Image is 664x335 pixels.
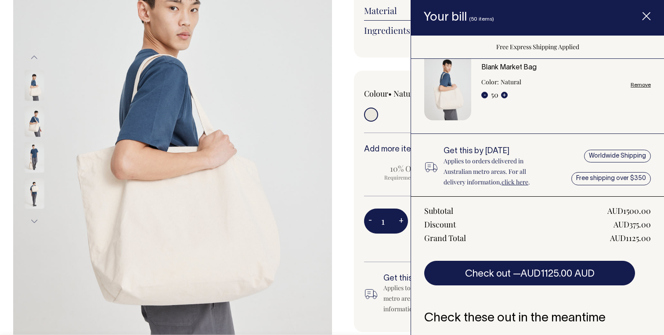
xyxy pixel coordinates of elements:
[481,77,499,87] dt: Color:
[481,65,537,71] a: Blank Market Bag
[25,178,44,209] img: natural
[364,25,623,36] a: Ingredients
[364,161,446,184] input: 10% OFF Requirement met
[364,145,623,154] h6: Add more items to save
[25,70,44,101] img: natural
[501,92,508,98] button: +
[424,233,466,243] div: Grand Total
[368,174,442,181] span: Requirement met
[394,213,408,230] button: +
[25,106,44,137] img: natural
[424,205,453,216] div: Subtotal
[502,178,528,186] a: click here
[613,219,651,230] div: AUD375.00
[424,50,471,121] img: Blank Market Bag
[610,233,651,243] div: AUD1125.00
[364,5,623,16] a: Material
[496,43,579,51] span: Free Express Shipping Applied
[383,283,505,314] div: Applies to orders delivered in Australian metro areas. For all delivery information, .
[28,48,41,68] button: Previous
[444,156,548,187] p: Applies to orders delivered in Australian metro areas. For all delivery information, .
[364,88,468,99] div: Colour
[501,77,521,87] dd: Natural
[364,213,376,230] button: -
[28,211,41,231] button: Next
[383,274,505,283] h6: Get this by [DATE]
[424,261,635,285] button: Check out —AUD1125.00 AUD
[424,312,651,325] h6: Check these out in the meantime
[607,205,651,216] div: AUD1500.00
[424,219,456,230] div: Discount
[631,82,651,88] a: Remove
[25,142,44,173] img: natural
[520,270,595,278] span: AUD1125.00 AUD
[481,92,488,98] button: -
[469,17,494,22] span: (50 items)
[393,88,420,99] label: Natural
[388,88,392,99] span: •
[444,147,548,156] h6: Get this by [DATE]
[368,163,442,174] span: 10% OFF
